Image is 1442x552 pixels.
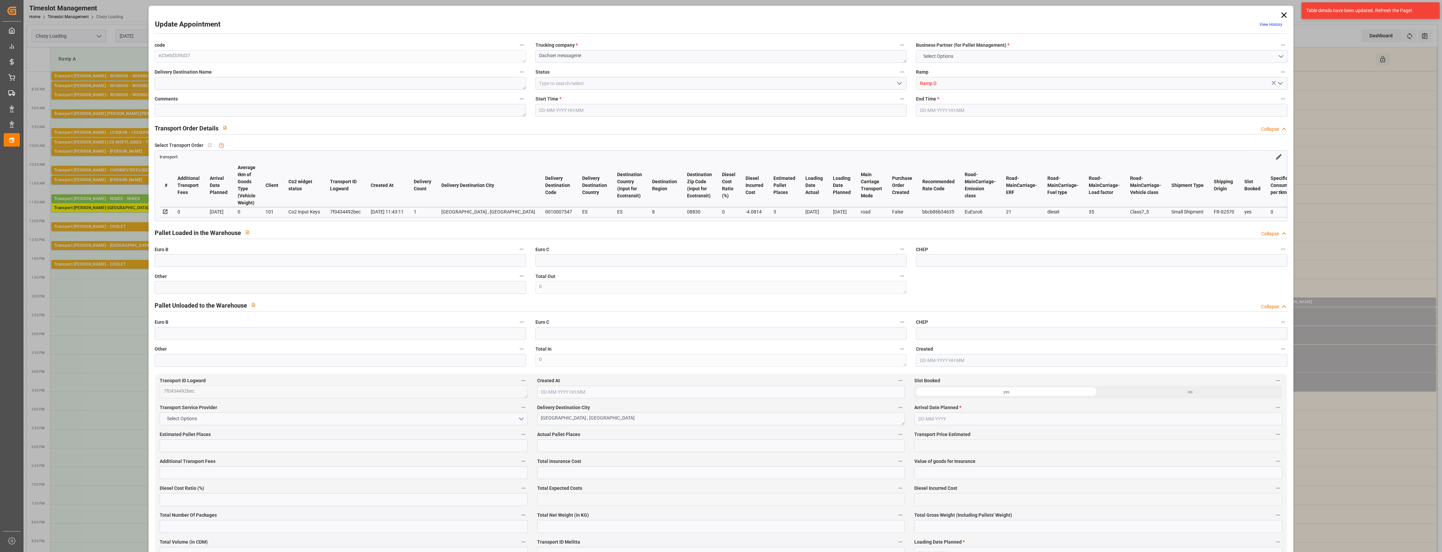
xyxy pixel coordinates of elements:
[577,164,612,207] th: Delivery Destination Country
[914,431,970,438] span: Transport Price Estimated
[535,273,555,280] span: Total Out
[218,121,231,134] button: View description
[519,511,528,519] button: Total Number Of Packages
[1274,538,1282,546] button: Loading Date Planned *
[238,208,255,216] div: 0
[535,346,552,353] span: Total In
[537,431,580,438] span: Actual Pallet Places
[612,164,647,207] th: Destination Country (input for Ecotransit)
[916,104,1287,117] input: DD-MM-YYYY HH:MM
[916,354,1287,367] input: DD-MM-YYYY HH:MM
[537,404,590,411] span: Delivery Destination City
[746,208,763,216] div: -4.0814
[1171,208,1204,216] div: Small Shipment
[617,208,642,216] div: ES
[887,164,917,207] th: Purchase Order Created
[1130,208,1161,216] div: Class7_5
[722,208,735,216] div: 0
[266,208,278,216] div: 101
[896,376,905,385] button: Created At
[160,386,527,398] textarea: 7f0434492bec
[164,415,200,422] span: Select Options
[537,512,589,519] span: Total Net Weight (in KG)
[898,345,907,353] button: Total In
[241,226,254,239] button: View description
[1279,345,1287,353] button: Created
[519,538,528,546] button: Total Volume (in CDM)
[917,164,960,207] th: Recommended Rate Code
[540,164,577,207] th: Delivery Destination Code
[1261,303,1279,310] div: Collapse
[537,539,580,546] span: Transport ID Melitta
[535,95,561,103] span: Start Time
[155,319,168,326] span: Euro B
[856,164,887,207] th: Main Carriage Transport Mode
[1239,164,1266,207] th: Slot Booked
[537,458,581,465] span: Total Insurance Cost
[160,458,215,465] span: Additional Transport Fees
[914,539,965,546] span: Loading Date Planned
[535,319,549,326] span: Euro C
[898,68,907,76] button: Status
[519,484,528,492] button: Diesel Cost Ratio (%)
[436,164,540,207] th: Delivery Destination City
[687,208,712,216] div: 08830
[160,164,172,207] th: #
[1166,164,1209,207] th: Shipment Type
[155,142,203,149] span: Select Transport Order
[1274,484,1282,492] button: Diesel Incurred Cost
[898,272,907,280] button: Total Out
[155,69,212,76] span: Delivery Destination Name
[545,208,572,216] div: 0010007547
[441,208,535,216] div: [GEOGRAPHIC_DATA] , [GEOGRAPHIC_DATA]
[160,512,217,519] span: Total Number Of Packages
[1274,430,1282,439] button: Transport Price Estimated
[898,41,907,49] button: Trucking company *
[682,164,717,207] th: Destination Zip Code (input for Ecotransit)
[861,208,882,216] div: road
[537,412,905,425] textarea: [GEOGRAPHIC_DATA] , [GEOGRAPHIC_DATA]
[537,485,582,492] span: Total Expected Costs
[916,42,1009,49] span: Business Partner (for Pallet Management)
[1089,208,1120,216] div: 35
[517,68,526,76] button: Delivery Destination Name
[517,318,526,326] button: Euro B
[205,164,233,207] th: Arrival Date Planned
[916,50,1287,63] button: open menu
[535,42,578,49] span: Trucking company
[965,208,996,216] div: EuEuro6
[233,164,261,207] th: Average tkm of Goods Type (Vehicle Weight)
[896,457,905,466] button: Total Insurance Cost
[920,53,957,60] span: Select Options
[1261,230,1279,237] div: Collapse
[519,376,528,385] button: Transport ID Logward
[1279,94,1287,103] button: End Time *
[1274,511,1282,519] button: Total Gross Weight (Including Pallets' Weight)
[537,377,560,384] span: Created At
[1047,208,1079,216] div: diesel
[1125,164,1166,207] th: Road-MainCarriage-Vehicle class
[517,94,526,103] button: Comments
[647,164,682,207] th: Destination Region
[517,345,526,353] button: Other
[1266,164,1304,207] th: Specific Fuel Consumption per tkm
[916,346,933,353] span: Created
[537,386,905,398] input: DD-MM-YYYY HH:MM
[894,78,904,89] button: open menu
[898,94,907,103] button: Start Time *
[155,19,221,30] h2: Update Appointment
[1279,41,1287,49] button: Business Partner (for Pallet Management) *
[1271,208,1299,216] div: 0
[1098,386,1282,398] div: no
[896,430,905,439] button: Actual Pallet Places
[805,208,823,216] div: [DATE]
[914,512,1012,519] span: Total Gross Weight (Including Pallets' Weight)
[916,77,1287,90] input: Type to search/select
[535,77,907,90] input: Type to search/select
[582,208,607,216] div: ES
[535,246,549,253] span: Euro C
[160,404,217,411] span: Transport Service Provider
[652,208,677,216] div: 8
[1042,164,1084,207] th: Road-MainCarriage-Fuel type
[914,458,975,465] span: Value of goods for Insurance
